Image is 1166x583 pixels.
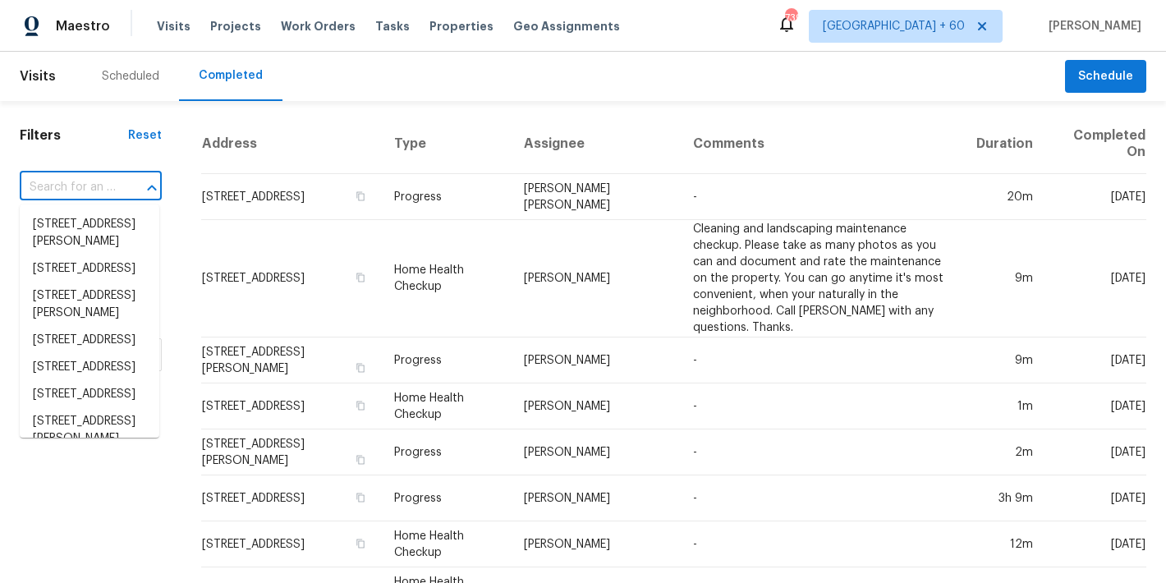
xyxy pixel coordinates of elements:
th: Assignee [511,114,680,174]
td: - [680,521,963,567]
div: Reset [128,127,162,144]
td: [PERSON_NAME] [511,220,680,337]
td: Home Health Checkup [381,220,511,337]
th: Type [381,114,511,174]
td: 3h 9m [963,475,1046,521]
th: Completed On [1046,114,1146,174]
button: Copy Address [353,536,368,551]
div: Scheduled [102,68,159,85]
td: - [680,383,963,429]
td: [DATE] [1046,521,1146,567]
span: Visits [157,18,191,34]
td: 9m [963,337,1046,383]
td: - [680,475,963,521]
span: Work Orders [281,18,356,34]
div: Completed [199,67,263,84]
button: Copy Address [353,398,368,413]
td: [PERSON_NAME] [511,521,680,567]
li: [STREET_ADDRESS][PERSON_NAME] [20,408,159,452]
td: [PERSON_NAME] [511,337,680,383]
td: [DATE] [1046,383,1146,429]
td: Home Health Checkup [381,521,511,567]
li: [STREET_ADDRESS] [20,327,159,354]
td: 20m [963,174,1046,220]
span: [PERSON_NAME] [1042,18,1141,34]
td: [DATE] [1046,429,1146,475]
td: [STREET_ADDRESS] [201,475,381,521]
td: [STREET_ADDRESS][PERSON_NAME] [201,429,381,475]
span: Properties [429,18,493,34]
td: Progress [381,429,511,475]
td: [STREET_ADDRESS] [201,383,381,429]
td: 1m [963,383,1046,429]
td: Home Health Checkup [381,383,511,429]
span: Maestro [56,18,110,34]
h1: Filters [20,127,128,144]
th: Duration [963,114,1046,174]
li: [STREET_ADDRESS][PERSON_NAME] [20,282,159,327]
button: Copy Address [353,360,368,375]
button: Copy Address [353,452,368,467]
td: [DATE] [1046,174,1146,220]
td: 9m [963,220,1046,337]
li: [STREET_ADDRESS] [20,354,159,381]
span: Schedule [1078,67,1133,87]
td: [PERSON_NAME] [511,429,680,475]
td: 2m [963,429,1046,475]
th: Comments [680,114,963,174]
td: Progress [381,337,511,383]
span: Geo Assignments [513,18,620,34]
td: [STREET_ADDRESS] [201,174,381,220]
button: Schedule [1065,60,1146,94]
span: Tasks [375,21,410,32]
td: [STREET_ADDRESS] [201,220,381,337]
td: 12m [963,521,1046,567]
td: Progress [381,174,511,220]
li: [STREET_ADDRESS] [20,381,159,408]
li: [STREET_ADDRESS] [20,255,159,282]
td: [DATE] [1046,337,1146,383]
button: Copy Address [353,270,368,285]
input: Search for an address... [20,175,116,200]
span: Projects [210,18,261,34]
td: [STREET_ADDRESS] [201,521,381,567]
td: - [680,429,963,475]
button: Copy Address [353,189,368,204]
td: Progress [381,475,511,521]
td: - [680,174,963,220]
span: Visits [20,58,56,94]
td: - [680,337,963,383]
button: Close [140,177,163,200]
td: [PERSON_NAME] [511,475,680,521]
span: [GEOGRAPHIC_DATA] + 60 [823,18,965,34]
td: [DATE] [1046,475,1146,521]
td: [PERSON_NAME] [511,383,680,429]
td: [DATE] [1046,220,1146,337]
td: [PERSON_NAME] [PERSON_NAME] [511,174,680,220]
td: Cleaning and landscaping maintenance checkup. Please take as many photos as you can and document ... [680,220,963,337]
td: [STREET_ADDRESS][PERSON_NAME] [201,337,381,383]
th: Address [201,114,381,174]
li: [STREET_ADDRESS][PERSON_NAME] [20,211,159,255]
button: Copy Address [353,490,368,505]
div: 739 [785,10,796,26]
